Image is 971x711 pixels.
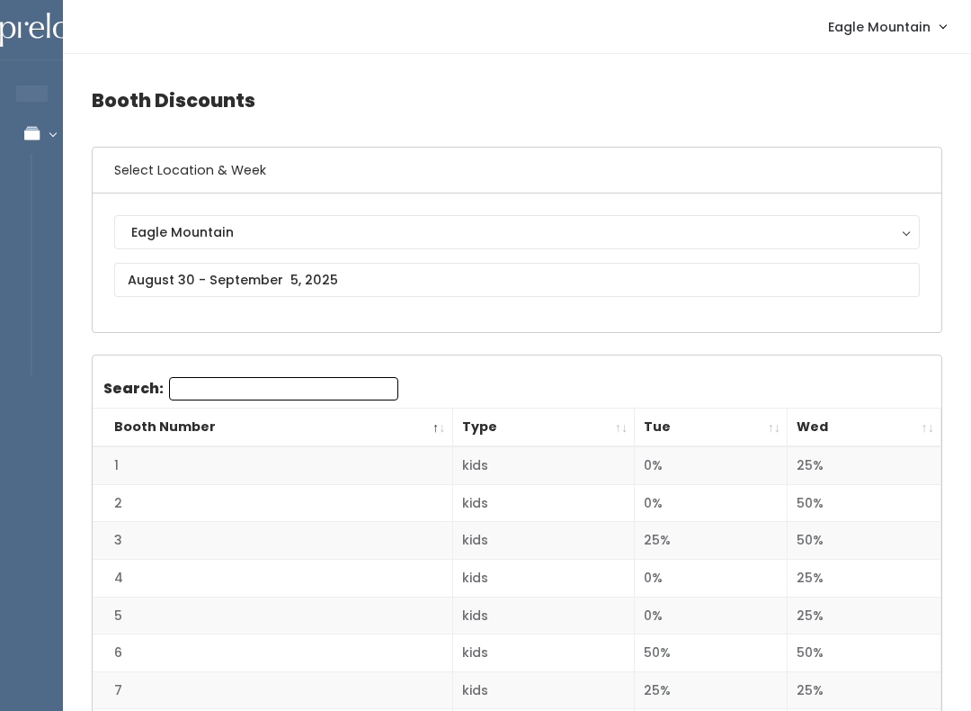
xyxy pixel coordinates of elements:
td: 6 [93,634,452,672]
input: Search: [169,377,398,400]
td: kids [452,560,635,598]
td: 50% [788,484,941,522]
input: August 30 - September 5, 2025 [114,263,920,297]
td: 50% [788,522,941,560]
h6: Select Location & Week [93,148,941,193]
a: Eagle Mountain [810,7,964,46]
td: 5 [93,597,452,634]
td: 2 [93,484,452,522]
th: Tue: activate to sort column ascending [635,409,788,447]
td: 1 [93,446,452,484]
td: 25% [635,522,788,560]
td: 7 [93,671,452,709]
td: kids [452,522,635,560]
button: Eagle Mountain [114,215,920,249]
td: 0% [635,484,788,522]
td: 25% [788,446,941,484]
td: 0% [635,560,788,598]
td: kids [452,634,635,672]
td: 0% [635,446,788,484]
td: kids [452,597,635,634]
td: kids [452,484,635,522]
td: kids [452,446,635,484]
td: 25% [788,671,941,709]
h4: Booth Discounts [92,76,942,125]
div: Eagle Mountain [131,222,903,242]
th: Wed: activate to sort column ascending [788,409,941,447]
td: 25% [788,560,941,598]
th: Booth Number: activate to sort column descending [93,409,452,447]
td: 25% [788,597,941,634]
td: 50% [788,634,941,672]
td: 4 [93,560,452,598]
label: Search: [103,377,398,400]
th: Type: activate to sort column ascending [452,409,635,447]
span: Eagle Mountain [828,17,931,37]
td: kids [452,671,635,709]
td: 3 [93,522,452,560]
td: 25% [635,671,788,709]
td: 0% [635,597,788,634]
td: 50% [635,634,788,672]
